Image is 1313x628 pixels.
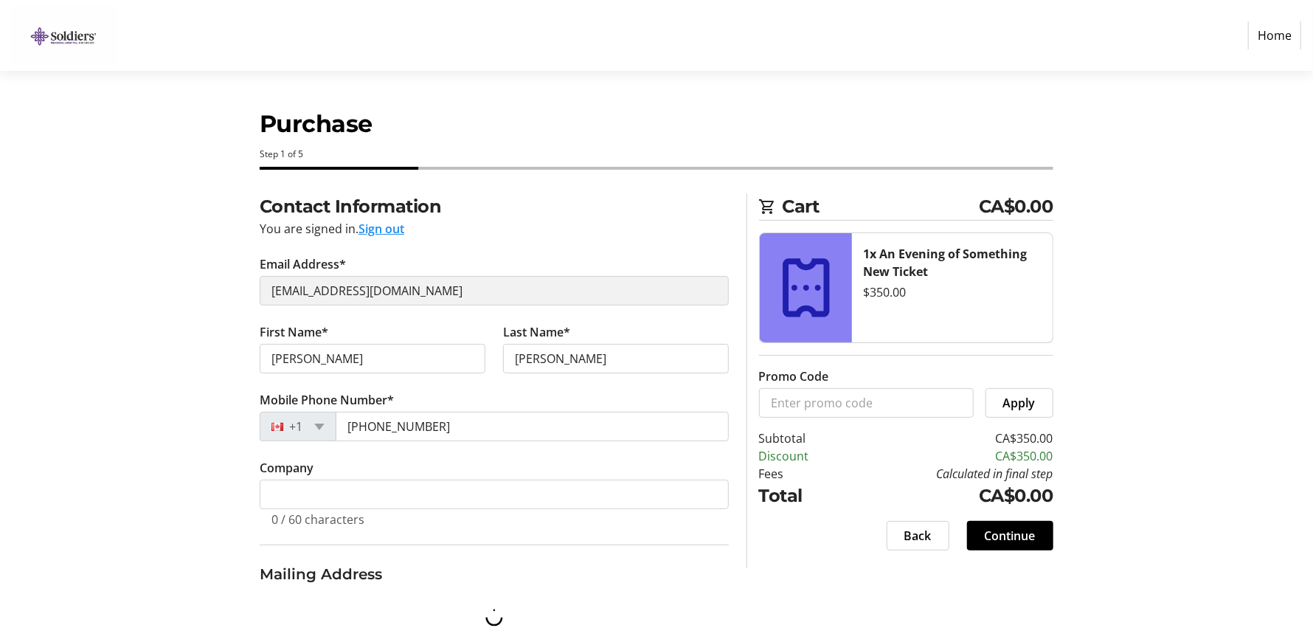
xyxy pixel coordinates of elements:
label: Promo Code [759,368,829,385]
label: Mobile Phone Number* [260,391,394,409]
button: Apply [985,388,1053,418]
label: First Name* [260,323,328,341]
td: CA$350.00 [848,447,1053,465]
td: CA$350.00 [848,429,1053,447]
label: Last Name* [503,323,570,341]
h2: Contact Information [260,193,729,220]
span: CA$0.00 [980,193,1054,220]
strong: 1x An Evening of Something New Ticket [864,246,1028,280]
input: (506) 234-5678 [336,412,729,441]
tr-character-limit: 0 / 60 characters [271,511,364,528]
span: Apply [1003,394,1036,412]
div: $350.00 [864,283,1041,301]
label: Company [260,459,313,477]
td: Fees [759,465,848,483]
td: Discount [759,447,848,465]
span: Back [904,527,932,545]
td: Total [759,483,848,509]
td: Calculated in final step [848,465,1053,483]
span: Cart [783,193,980,220]
button: Continue [967,521,1053,551]
span: Continue [985,527,1036,545]
img: Orillia Soldiers' Memorial Hospital Foundation's Logo [12,6,117,65]
td: CA$0.00 [848,483,1053,509]
a: Home [1248,21,1301,49]
button: Back [887,521,949,551]
button: Sign out [358,220,404,238]
div: Step 1 of 5 [260,148,1053,161]
input: Enter promo code [759,388,974,418]
h1: Purchase [260,106,1053,142]
h3: Mailing Address [260,563,729,585]
td: Subtotal [759,429,848,447]
div: You are signed in. [260,220,729,238]
label: Email Address* [260,255,346,273]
